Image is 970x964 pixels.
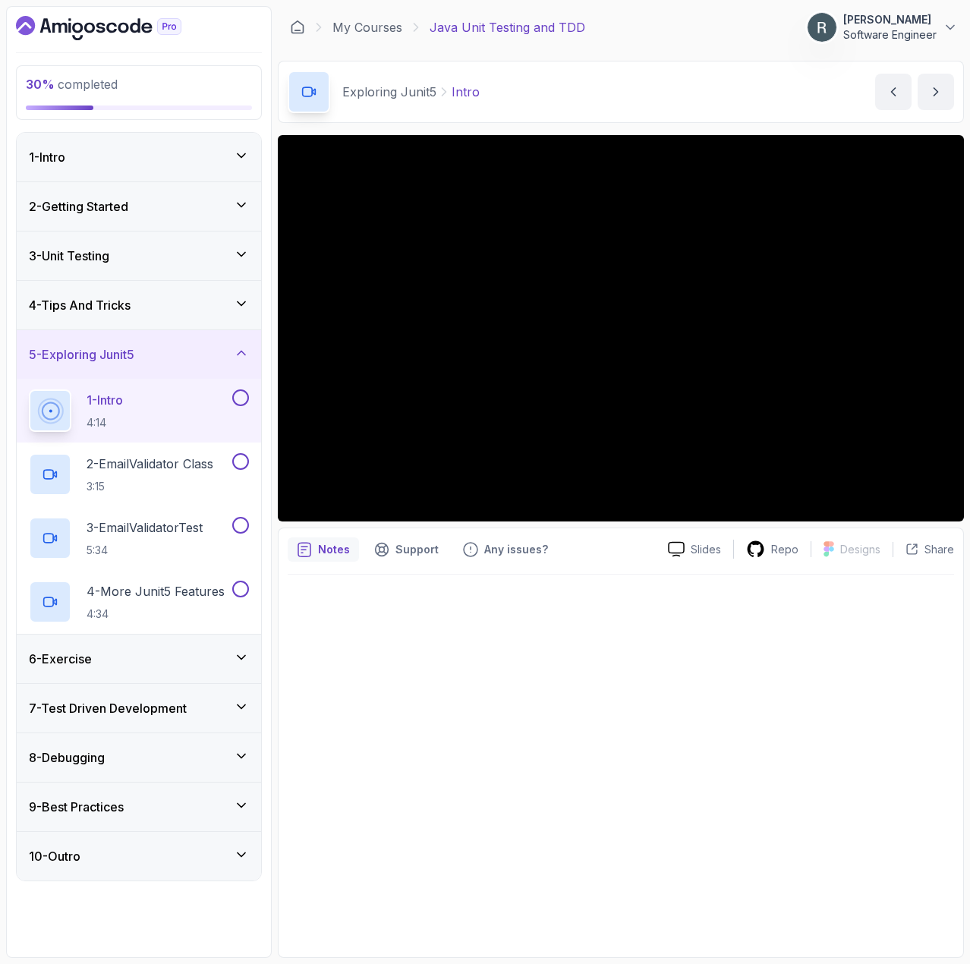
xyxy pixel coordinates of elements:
button: next content [918,74,954,110]
p: Exploring Junit5 [342,83,436,101]
span: completed [26,77,118,92]
button: 6-Exercise [17,635,261,683]
button: notes button [288,537,359,562]
p: Slides [691,542,721,557]
button: 10-Outro [17,832,261,881]
button: 4-Tips And Tricks [17,281,261,329]
button: Share [893,542,954,557]
button: previous content [875,74,912,110]
p: Designs [840,542,880,557]
p: Share [924,542,954,557]
h3: 2 - Getting Started [29,197,128,216]
p: 2 - EmailValidator Class [87,455,213,473]
button: 8-Debugging [17,733,261,782]
button: 7-Test Driven Development [17,684,261,732]
p: 3 - EmailValidatorTest [87,518,203,537]
button: Feedback button [454,537,557,562]
p: Intro [452,83,480,101]
p: Repo [771,542,798,557]
p: 3:15 [87,479,213,494]
span: 30 % [26,77,55,92]
p: 4:14 [87,415,123,430]
p: [PERSON_NAME] [843,12,937,27]
p: 4 - More Junit5 Features [87,582,225,600]
button: user profile image[PERSON_NAME]Software Engineer [807,12,958,43]
p: 4:34 [87,606,225,622]
a: Dashboard [16,16,216,40]
h3: 4 - Tips And Tricks [29,296,131,314]
button: 3-EmailValidatorTest5:34 [29,517,249,559]
p: 5:34 [87,543,203,558]
a: Slides [656,541,733,557]
p: Java Unit Testing and TDD [430,18,585,36]
button: 9-Best Practices [17,783,261,831]
button: 3-Unit Testing [17,232,261,280]
button: 5-Exploring Junit5 [17,330,261,379]
h3: 5 - Exploring Junit5 [29,345,134,364]
img: user profile image [808,13,836,42]
h3: 7 - Test Driven Development [29,699,187,717]
button: 2-Getting Started [17,182,261,231]
h3: 10 - Outro [29,847,80,865]
h3: 9 - Best Practices [29,798,124,816]
button: Support button [365,537,448,562]
p: Any issues? [484,542,548,557]
p: Support [395,542,439,557]
button: 2-EmailValidator Class3:15 [29,453,249,496]
button: 1-Intro [17,133,261,181]
iframe: 1 - Intro [278,135,964,521]
p: Notes [318,542,350,557]
a: Dashboard [290,20,305,35]
h3: 6 - Exercise [29,650,92,668]
button: 1-Intro4:14 [29,389,249,432]
button: 4-More Junit5 Features4:34 [29,581,249,623]
p: Software Engineer [843,27,937,43]
a: My Courses [332,18,402,36]
h3: 8 - Debugging [29,748,105,767]
iframe: chat widget [876,869,970,941]
p: 1 - Intro [87,391,123,409]
h3: 1 - Intro [29,148,65,166]
h3: 3 - Unit Testing [29,247,109,265]
a: Repo [734,540,811,559]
